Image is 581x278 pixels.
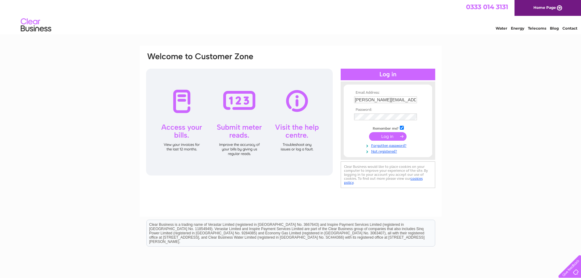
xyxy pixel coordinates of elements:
[369,132,407,141] input: Submit
[20,16,52,34] img: logo.png
[550,26,559,31] a: Blog
[341,161,435,188] div: Clear Business would like to place cookies on your computer to improve your experience of the sit...
[562,26,577,31] a: Contact
[511,26,524,31] a: Energy
[344,176,423,185] a: cookies policy
[353,91,423,95] th: Email Address:
[354,148,423,154] a: Not registered?
[353,108,423,112] th: Password:
[353,125,423,131] td: Remember me?
[354,142,423,148] a: Forgotten password?
[496,26,507,31] a: Water
[147,3,435,30] div: Clear Business is a trading name of Verastar Limited (registered in [GEOGRAPHIC_DATA] No. 3667643...
[466,3,508,11] a: 0333 014 3131
[528,26,546,31] a: Telecoms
